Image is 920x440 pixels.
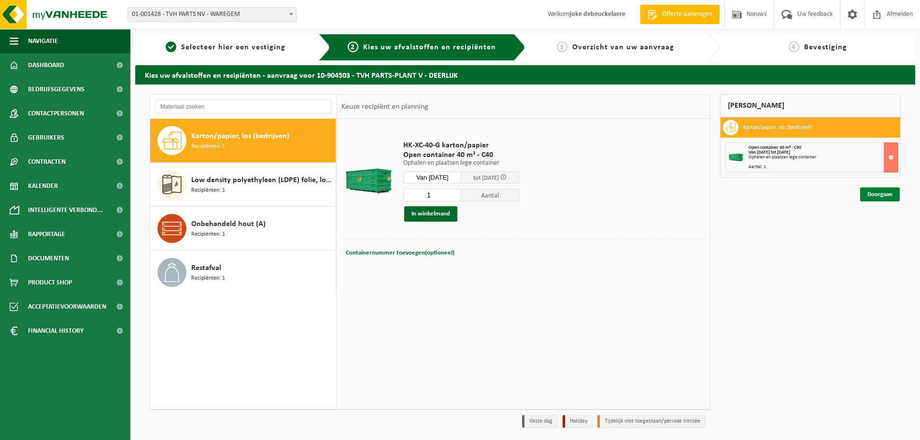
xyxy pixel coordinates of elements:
[191,142,225,151] span: Recipiënten: 1
[749,145,801,150] span: Open container 40 m³ - C40
[789,42,799,52] span: 4
[345,246,455,260] button: Containernummer toevoegen(optioneel)
[191,174,333,186] span: Low density polyethyleen (LDPE) folie, los, naturel
[749,155,898,160] div: Ophalen en plaatsen lege container
[150,119,336,163] button: Karton/papier, los (bedrijven) Recipiënten: 1
[473,175,499,181] span: tot [DATE]
[403,171,461,184] input: Selecteer datum
[597,415,706,428] li: Tijdelijk niet toegestaan/période limitée
[28,222,65,246] span: Rapportage
[720,94,901,117] div: [PERSON_NAME]
[403,160,519,167] p: Ophalen en plaatsen lege container
[461,189,519,201] span: Aantal
[140,42,311,53] a: 1Selecteer hier een vestiging
[363,43,496,51] span: Kies uw afvalstoffen en recipiënten
[191,218,266,230] span: Onbehandeld hout (A)
[640,5,720,24] a: Offerte aanvragen
[181,43,285,51] span: Selecteer hier een vestiging
[28,53,64,77] span: Dashboard
[127,7,297,22] span: 01-001428 - TVH PARTS NV - WAREGEM
[28,174,58,198] span: Kalender
[572,43,674,51] span: Overzicht van uw aanvraag
[337,95,433,119] div: Keuze recipiënt en planning
[28,126,64,150] span: Gebruikers
[569,11,625,18] strong: joke debeuckelaere
[403,141,519,150] span: HK-XC-40-G karton/papier
[860,187,900,201] a: Doorgaan
[28,246,69,270] span: Documenten
[150,251,336,294] button: Restafval Recipiënten: 1
[28,198,103,222] span: Intelligente verbond...
[557,42,567,52] span: 3
[135,65,915,84] h2: Kies uw afvalstoffen en recipiënten - aanvraag voor 10-904503 - TVH PARTS-PLANT V - DEERLIJK
[522,415,558,428] li: Vaste dag
[191,274,225,283] span: Recipiënten: 1
[150,207,336,251] button: Onbehandeld hout (A) Recipiënten: 1
[28,150,66,174] span: Contracten
[563,415,593,428] li: Holiday
[28,270,72,295] span: Product Shop
[749,165,898,170] div: Aantal: 1
[155,99,331,114] input: Materiaal zoeken
[191,130,289,142] span: Karton/papier, los (bedrijven)
[150,163,336,207] button: Low density polyethyleen (LDPE) folie, los, naturel Recipiënten: 1
[191,186,225,195] span: Recipiënten: 1
[128,8,296,21] span: 01-001428 - TVH PARTS NV - WAREGEM
[28,295,106,319] span: Acceptatievoorwaarden
[191,262,221,274] span: Restafval
[28,77,85,101] span: Bedrijfsgegevens
[166,42,176,52] span: 1
[804,43,847,51] span: Bevestiging
[743,120,812,135] h3: Karton/papier, los (bedrijven)
[348,42,358,52] span: 2
[28,101,84,126] span: Contactpersonen
[749,150,790,155] strong: Van [DATE] tot [DATE]
[660,10,715,19] span: Offerte aanvragen
[346,250,454,256] span: Containernummer toevoegen(optioneel)
[404,206,457,222] button: In winkelmand
[28,319,84,343] span: Financial History
[403,150,519,160] span: Open container 40 m³ - C40
[191,230,225,239] span: Recipiënten: 1
[28,29,58,53] span: Navigatie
